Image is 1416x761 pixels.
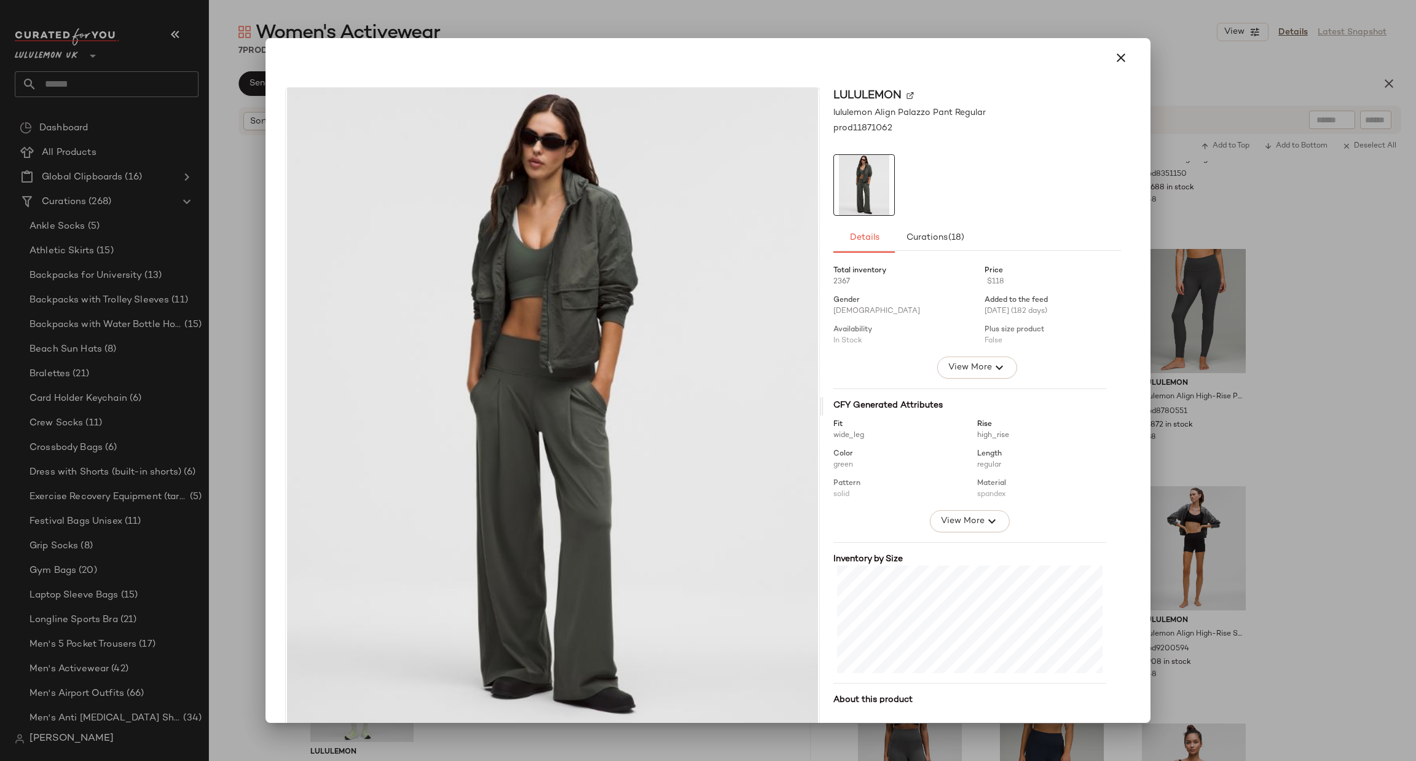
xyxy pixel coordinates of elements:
img: LW5GRFR_035487_1 [286,88,819,725]
div: About this product [833,693,1106,706]
img: LW5GRFR_035487_1 [834,155,894,215]
button: View More [930,510,1010,532]
span: lululemon [833,87,902,104]
img: svg%3e [907,92,914,99]
span: prod11871062 [833,122,892,135]
div: CFY Generated Attributes [833,399,1106,412]
span: (18) [948,233,964,243]
span: Curations [905,233,964,243]
span: View More [948,360,992,375]
span: View More [940,514,985,529]
span: lululemon Align Palazzo Pant Regular [833,106,986,119]
button: View More [937,357,1017,379]
div: Inventory by Size [833,553,1106,566]
span: Details [849,233,879,243]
